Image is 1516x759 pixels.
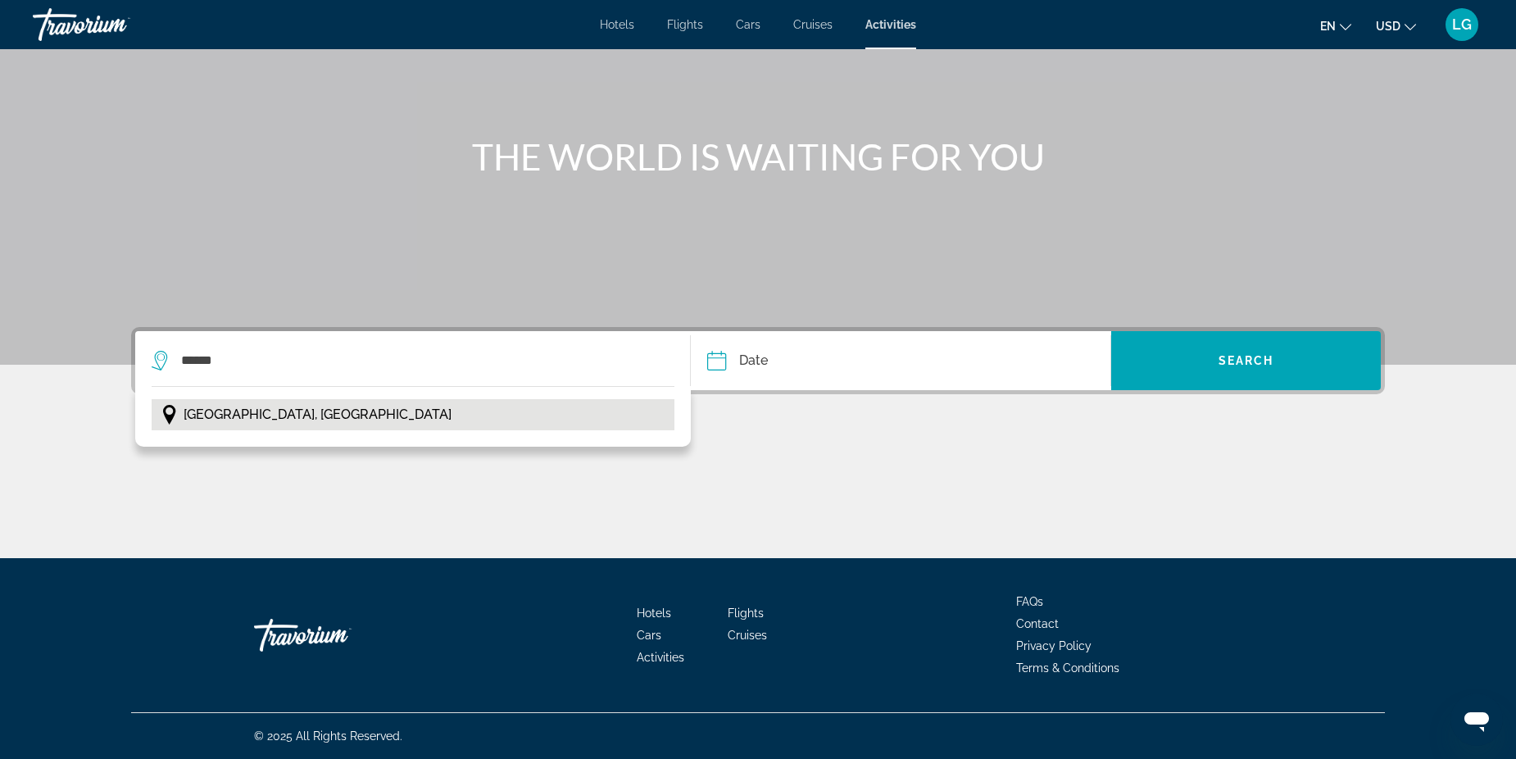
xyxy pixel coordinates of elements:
a: FAQs [1016,595,1043,608]
button: Search [1111,331,1381,390]
a: Activities [865,18,916,31]
a: Hotels [637,607,671,620]
span: Search [1219,354,1274,367]
a: Flights [667,18,703,31]
a: Terms & Conditions [1016,661,1119,675]
a: Travorium [33,3,197,46]
a: Cars [736,18,760,31]
a: Travorium [254,611,418,660]
span: © 2025 All Rights Reserved. [254,729,402,743]
h1: THE WORLD IS WAITING FOR YOU [451,135,1065,178]
button: Change language [1320,14,1351,38]
a: Cars [637,629,661,642]
a: Flights [728,607,764,620]
div: Search widget [135,331,1381,390]
a: Activities [637,651,684,664]
button: [GEOGRAPHIC_DATA], [GEOGRAPHIC_DATA] [152,399,674,430]
a: Cruises [793,18,833,31]
button: Date [707,331,1110,390]
a: Cruises [728,629,767,642]
span: USD [1376,20,1400,33]
a: Privacy Policy [1016,639,1092,652]
a: Hotels [600,18,634,31]
iframe: Button to launch messaging window [1450,693,1503,746]
button: User Menu [1441,7,1483,42]
span: en [1320,20,1336,33]
button: Change currency [1376,14,1416,38]
span: LG [1452,16,1472,33]
span: [GEOGRAPHIC_DATA], [GEOGRAPHIC_DATA] [184,403,452,426]
a: Contact [1016,617,1059,630]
